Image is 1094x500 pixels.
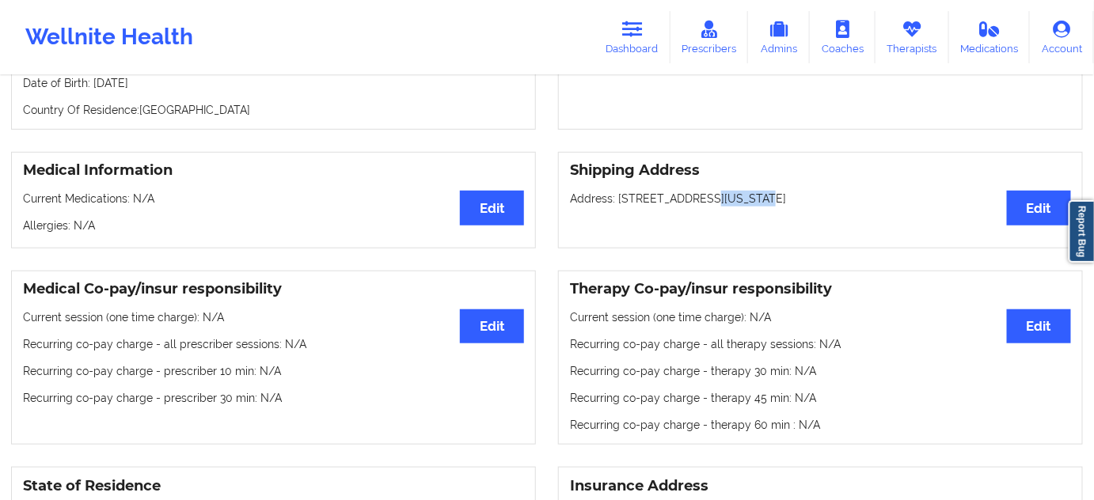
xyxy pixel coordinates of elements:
[570,390,1071,406] p: Recurring co-pay charge - therapy 45 min : N/A
[23,363,524,379] p: Recurring co-pay charge - prescriber 10 min : N/A
[23,336,524,352] p: Recurring co-pay charge - all prescriber sessions : N/A
[570,336,1071,352] p: Recurring co-pay charge - all therapy sessions : N/A
[460,309,524,343] button: Edit
[594,11,670,63] a: Dashboard
[23,280,524,298] h3: Medical Co-pay/insur responsibility
[570,477,1071,495] h3: Insurance Address
[1007,191,1071,225] button: Edit
[876,11,949,63] a: Therapists
[670,11,749,63] a: Prescribers
[23,191,524,206] p: Current Medications: N/A
[23,75,524,91] p: Date of Birth: [DATE]
[570,363,1071,379] p: Recurring co-pay charge - therapy 30 min : N/A
[810,11,876,63] a: Coaches
[23,218,524,233] p: Allergies: N/A
[748,11,810,63] a: Admins
[570,417,1071,433] p: Recurring co-pay charge - therapy 60 min : N/A
[23,102,524,118] p: Country Of Residence: [GEOGRAPHIC_DATA]
[23,161,524,180] h3: Medical Information
[23,477,524,495] h3: State of Residence
[570,161,1071,180] h3: Shipping Address
[1069,200,1094,263] a: Report Bug
[570,309,1071,325] p: Current session (one time charge): N/A
[1007,309,1071,343] button: Edit
[570,191,1071,206] p: Address: [STREET_ADDRESS][US_STATE]
[23,390,524,406] p: Recurring co-pay charge - prescriber 30 min : N/A
[949,11,1031,63] a: Medications
[460,191,524,225] button: Edit
[1030,11,1094,63] a: Account
[570,280,1071,298] h3: Therapy Co-pay/insur responsibility
[23,309,524,325] p: Current session (one time charge): N/A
